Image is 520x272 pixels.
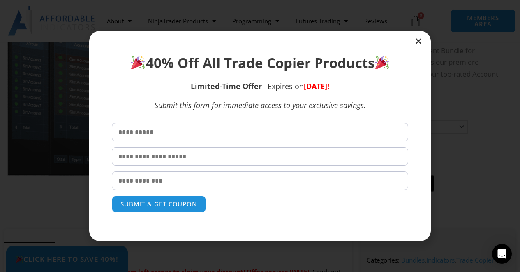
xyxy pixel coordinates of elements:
[414,37,423,45] a: Close
[191,81,262,91] strong: Limited-Time Offer
[155,100,366,110] em: Submit this form for immediate access to your exclusive savings.
[131,56,145,69] img: 🎉
[112,196,206,213] button: SUBMIT & GET COUPON
[112,81,408,92] p: – Expires on
[304,81,329,91] span: [DATE]!
[112,54,408,73] h1: 40% Off All Trade Copier Products
[492,244,512,264] div: Open Intercom Messenger
[375,56,389,69] img: 🎉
